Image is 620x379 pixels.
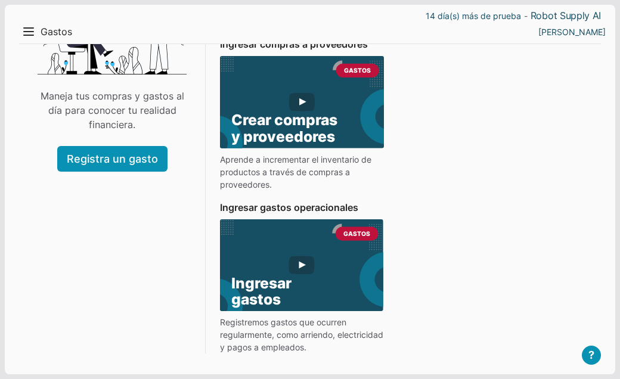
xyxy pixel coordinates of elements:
[538,26,606,38] a: Maria Campias
[531,10,601,22] a: Robot Supply AI
[231,128,335,145] text: y proveedores
[19,22,38,41] button: Menu
[344,230,371,237] text: GASTOS
[220,200,384,215] h2: Ingresar gastos operacionales
[220,153,384,191] p: Aprende a incrementar el inventario de productos a través de compras a proveedores.
[220,37,384,51] h2: Ingresar compras a proveedores
[344,67,371,74] text: GASTOS
[231,274,292,292] text: Ingresar
[38,89,187,132] p: Maneja tus compras y gastos al día para conocer tu realidad financiera.
[57,146,168,172] a: Registra un gasto
[426,10,521,22] a: 14 día(s) más de prueba
[582,346,601,365] button: ?
[41,26,72,38] span: Gastos
[231,291,281,309] text: gastos
[220,316,384,353] p: Registremos gastos que ocurren regularmente, como arriendo, electricidad y pagos a empleados.
[231,111,337,129] text: Crear compras
[524,13,528,20] span: -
